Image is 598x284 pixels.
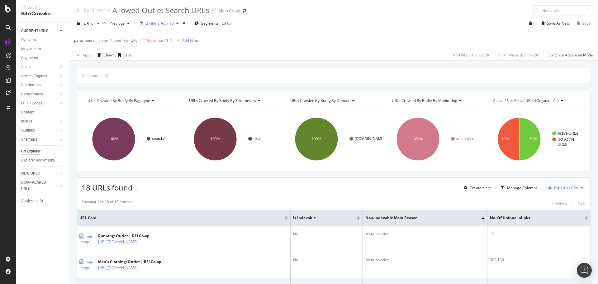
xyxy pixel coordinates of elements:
div: SiteCrawler [21,10,64,17]
div: Clear [103,52,113,58]
a: HTTP Codes [21,100,58,107]
span: ^.*/f/scd-out.*$ [141,36,168,45]
div: times [181,20,187,26]
div: Search Engines [21,73,47,79]
div: Movements [21,46,41,52]
div: 0 % URLs ( 18 on 272K ) [453,52,491,58]
div: Inlinks [21,118,32,125]
div: A chart. [82,112,179,166]
div: Apply [83,52,92,58]
text: search/* [152,137,166,141]
a: Explorer Bookmarks [21,157,64,164]
button: Save As New [539,18,569,28]
span: Active / Not Active URLs (organic - all) [493,98,559,103]
span: Segments [201,21,219,26]
div: A chart. [386,112,483,166]
div: 13 [490,231,588,237]
a: Outlinks [21,127,58,134]
text: 100% [312,137,321,141]
div: Segments [21,55,38,61]
div: Previous [552,200,567,206]
div: Showing 1 to 18 of 18 entries [82,199,132,207]
a: Performance [21,91,58,98]
div: DISAPPEARED URLS [21,179,53,192]
a: Url Explorer [74,7,105,14]
h4: Active / Not Active URLs [492,96,580,106]
h4: URLs Crawled By Botify By pagetype [86,96,174,106]
div: Save [582,21,591,26]
button: Switch to Advanced Mode [546,50,593,60]
button: Previous [552,199,567,207]
img: main image [79,259,95,271]
div: Main Crawl [218,8,240,14]
div: Sitemaps [21,136,37,143]
div: Analytics [21,5,64,10]
div: and [115,38,121,43]
img: Equal [135,189,138,190]
button: Previous [107,18,132,28]
div: Open Intercom Messenger [577,263,592,278]
div: Analysis Info [21,198,43,204]
div: Create alert [470,185,491,190]
button: Manage Columns [498,184,538,191]
div: Visits [21,64,31,70]
div: Content [21,109,35,116]
div: Allowed Outlet Search URLs [112,5,209,16]
text: 100% [109,137,119,141]
span: clean [99,36,108,45]
a: Analysis Info [21,198,64,204]
text: 100% [413,137,423,141]
span: URLs Crawled By Botify By domain [290,98,350,103]
div: [DATE] [221,21,232,26]
a: Content [21,109,64,116]
div: Manage Columns [507,185,538,190]
div: Switch to Advanced Mode [548,52,593,58]
div: Meta noindex [365,231,485,237]
a: DISAPPEARED URLS [21,179,58,192]
a: [URL][DOMAIN_NAME] [98,265,138,271]
a: Segments [21,55,64,61]
span: URLs Crawled By Botify By parameters [189,98,256,103]
input: Find a URL [533,5,593,16]
text: Not Active [558,137,574,142]
text: #nomatch [456,137,473,141]
div: - [139,187,140,192]
div: Next [577,200,586,206]
text: Active URLs [558,131,578,136]
div: 0.04 % Visits ( 833 on 2M ) [498,52,541,58]
button: Apply [74,50,92,60]
svg: A chart. [284,112,382,166]
a: [URL][DOMAIN_NAME] [98,239,138,245]
div: HTTP Codes [21,100,42,107]
div: Export as CSV [554,185,578,190]
button: Export as CSV [545,183,578,193]
a: Inlinks [21,118,58,125]
h4: URLs Crawled By Botify By parameters [188,96,276,106]
span: parameters [74,38,95,43]
text: 50% [502,137,509,141]
a: Sitemaps [21,136,58,143]
span: 18 URLs found [82,182,133,193]
text: clean [254,137,263,141]
div: Explorer Bookmarks [21,157,55,164]
div: NEW URLS [21,170,40,177]
span: vs [102,20,107,25]
a: Search Engines [21,73,58,79]
button: Create alert [461,183,491,193]
div: CURRENT URLS [21,28,48,34]
span: = [138,38,140,43]
div: Distribution [21,82,41,89]
h4: URLs Crawled By Botify By monitoring [391,96,479,106]
button: Add Filter [174,37,199,44]
div: Performance [21,91,43,98]
a: Overview [21,37,64,43]
button: [DATE] [74,18,102,28]
span: URL Card [79,215,283,221]
text: [DOMAIN_NAME][URL] [355,137,394,141]
h4: URLs Crawled By Botify By domain [289,96,377,106]
button: Clear [95,50,113,60]
span: Non-Indexable Main Reason [365,215,472,221]
div: Outlinks [21,127,35,134]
